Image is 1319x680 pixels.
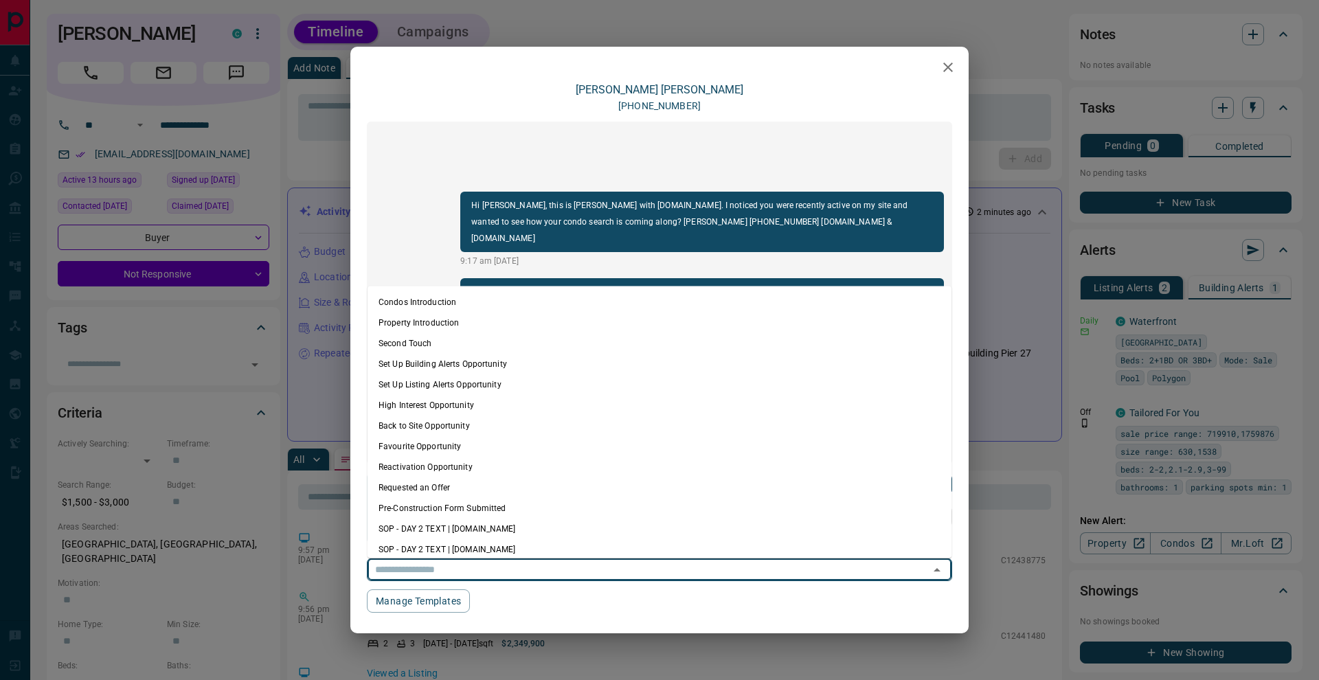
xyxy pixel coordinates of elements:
[368,416,951,436] li: Back to Site Opportunity
[471,197,933,247] p: Hi [PERSON_NAME], this is [PERSON_NAME] with [DOMAIN_NAME]. I noticed you were recently active on...
[618,99,701,113] p: [PHONE_NUMBER]
[927,560,947,580] button: Close
[368,519,951,539] li: SOP - DAY 2 TEXT | [DOMAIN_NAME]
[368,498,951,519] li: Pre-Construction Form Submitted
[368,477,951,498] li: Requested an Offer
[368,354,951,374] li: Set Up Building Alerts Opportunity
[368,436,951,457] li: Favourite Opportunity
[471,284,933,350] p: Hi there, [PERSON_NAME] here from [DOMAIN_NAME] – I’m your neighbourhood real estate specialist. ...
[368,313,951,333] li: Property Introduction
[368,292,951,313] li: Condos Introduction
[368,374,951,395] li: Set Up Listing Alerts Opportunity
[367,589,470,613] button: Manage Templates
[368,395,951,416] li: High Interest Opportunity
[368,457,951,477] li: Reactivation Opportunity
[368,333,951,354] li: Second Touch
[460,255,944,267] p: 9:17 am [DATE]
[368,539,951,560] li: SOP - DAY 2 TEXT | [DOMAIN_NAME]
[576,83,743,96] a: [PERSON_NAME] [PERSON_NAME]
